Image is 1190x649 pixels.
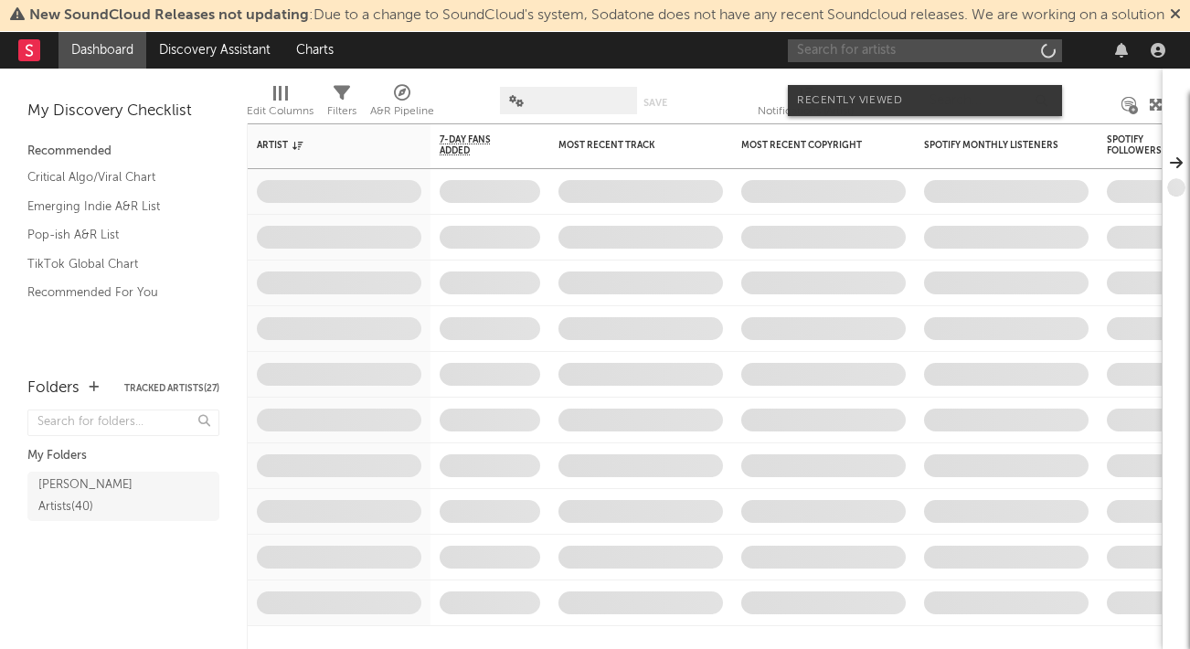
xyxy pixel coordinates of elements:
[370,78,434,131] div: A&R Pipeline
[27,197,201,217] a: Emerging Indie A&R List
[558,140,696,151] div: Most Recent Track
[29,8,1164,23] span: : Due to a change to SoundCloud's system, Sodatone does not have any recent Soundcloud releases. ...
[788,39,1062,62] input: Search for artists
[924,140,1061,151] div: Spotify Monthly Listeners
[27,167,201,187] a: Critical Algo/Viral Chart
[1170,8,1181,23] span: Dismiss
[247,101,313,122] div: Edit Columns
[247,78,313,131] div: Edit Columns
[146,32,283,69] a: Discovery Assistant
[58,32,146,69] a: Dashboard
[758,101,854,122] div: Notifications (Artist)
[758,78,854,131] div: Notifications (Artist)
[27,378,80,399] div: Folders
[27,282,201,303] a: Recommended For You
[27,254,201,274] a: TikTok Global Chart
[27,225,201,245] a: Pop-ish A&R List
[38,474,167,518] div: [PERSON_NAME] Artists ( 40 )
[1107,134,1171,156] div: Spotify Followers
[327,78,356,131] div: Filters
[27,410,219,436] input: Search for folders...
[27,101,219,122] div: My Discovery Checklist
[327,101,356,122] div: Filters
[27,445,219,467] div: My Folders
[27,472,219,521] a: [PERSON_NAME] Artists(40)
[797,90,1053,112] div: Recently Viewed
[440,134,513,156] span: 7-Day Fans Added
[370,101,434,122] div: A&R Pipeline
[283,32,346,69] a: Charts
[124,384,219,393] button: Tracked Artists(27)
[257,140,394,151] div: Artist
[27,141,219,163] div: Recommended
[643,98,667,108] button: Save
[741,140,878,151] div: Most Recent Copyright
[29,8,309,23] span: New SoundCloud Releases not updating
